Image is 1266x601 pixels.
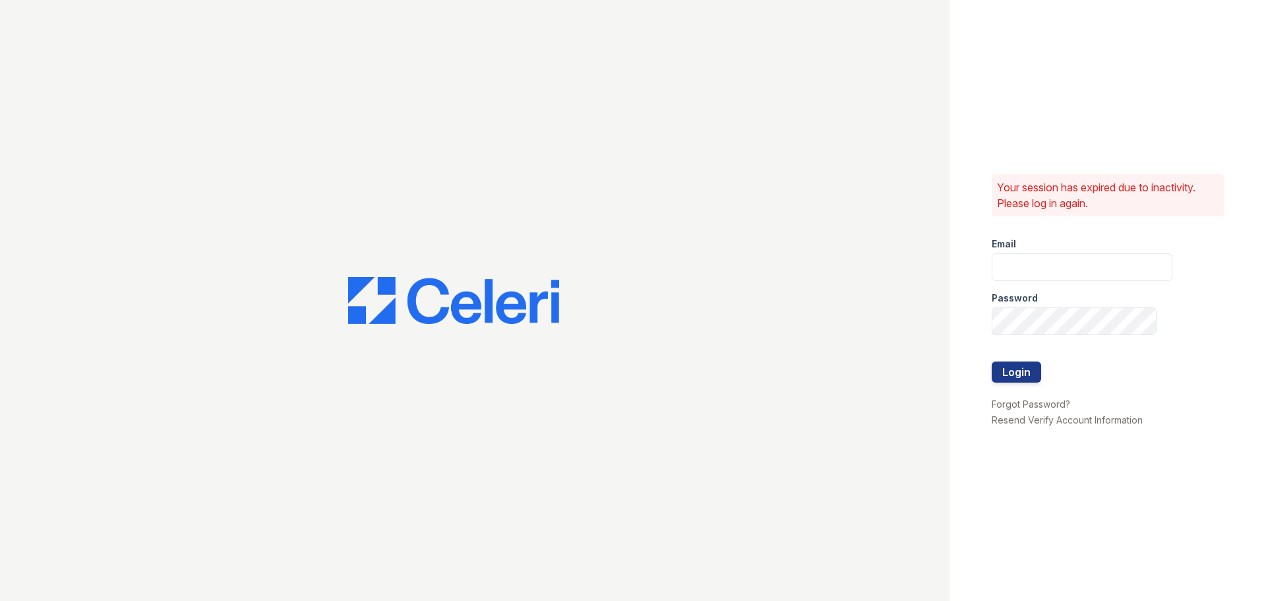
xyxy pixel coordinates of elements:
[348,277,559,325] img: CE_Logo_Blue-a8612792a0a2168367f1c8372b55b34899dd931a85d93a1a3d3e32e68fde9ad4.png
[992,292,1038,305] label: Password
[992,398,1070,410] a: Forgot Password?
[992,237,1016,251] label: Email
[992,414,1143,426] a: Resend Verify Account Information
[992,362,1041,383] button: Login
[997,179,1219,211] p: Your session has expired due to inactivity. Please log in again.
